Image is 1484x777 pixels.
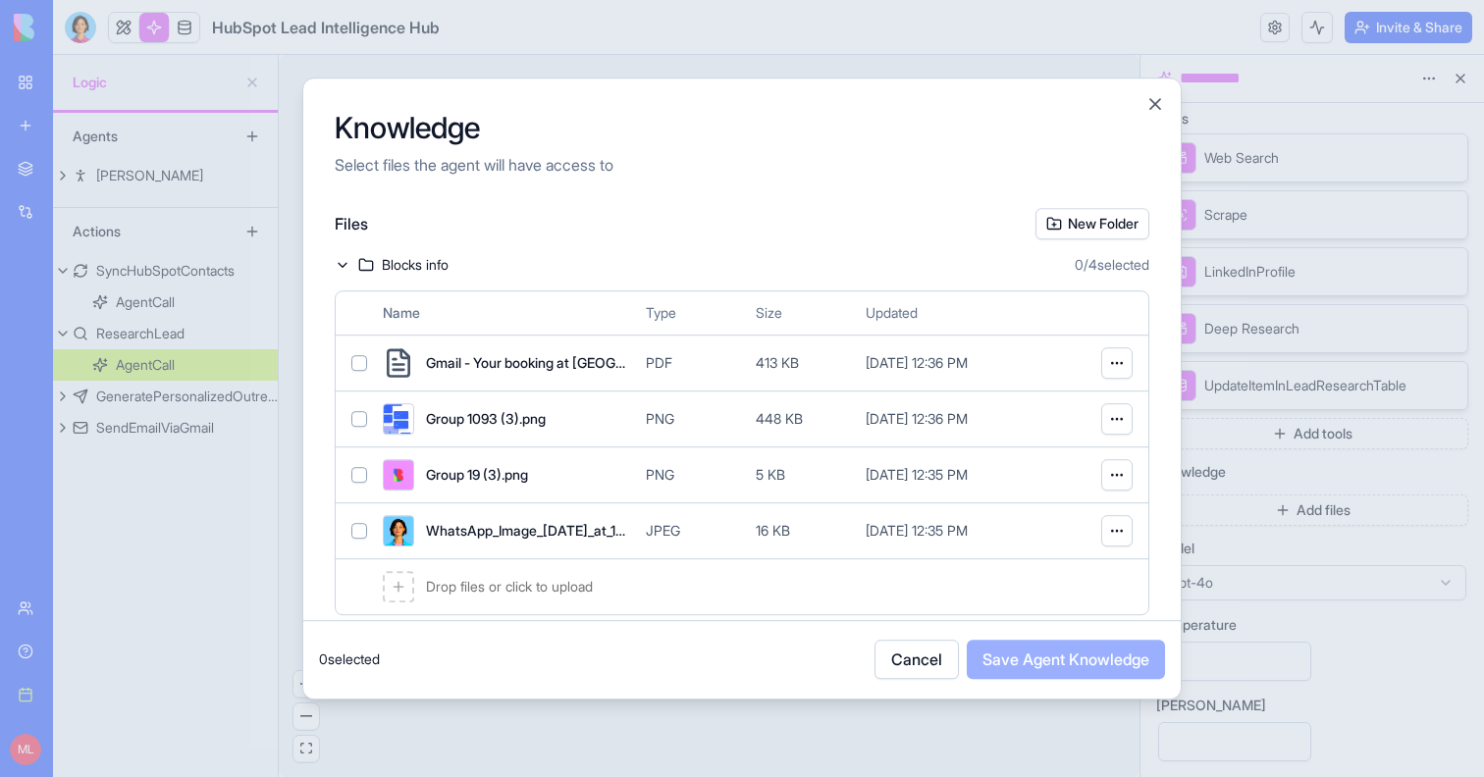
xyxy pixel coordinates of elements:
span: Updated [866,303,1054,323]
span: [DATE] 12:36 PM [866,353,968,373]
span: 413 KB [756,353,799,373]
span: [DATE] 12:36 PM [866,409,968,429]
button: New Folder [1035,208,1149,239]
span: PDF [646,353,672,373]
span: Files [335,214,368,233]
span: [DATE] 12:35 PM [866,521,968,541]
span: 448 KB [756,409,803,429]
span: Blocks info [382,255,449,275]
span: Type [646,303,740,323]
span: 16 KB [756,521,790,541]
span: Drop files or click to upload [426,577,593,596]
span: Size [756,303,850,323]
span: [DATE] 12:35 PM [866,465,968,485]
span: Name [383,303,630,323]
span: PNG [646,409,674,429]
span: 0 selected [319,649,380,669]
p: Select files the agent will have access to [335,153,1149,177]
span: 0 / 4 selected [1075,255,1149,275]
span: Group 19 (3).png [426,465,528,485]
span: Group 1093 (3).png [426,409,546,429]
span: JPEG [646,521,680,541]
h2: Knowledge [335,110,1149,145]
span: 5 KB [756,465,785,485]
button: Cancel [874,640,959,679]
span: WhatsApp_Image_[DATE]_at_14.51.36_mhmoux (2).jpg [426,521,630,541]
span: Gmail - Your booking at [GEOGRAPHIC_DATA] Malpensa T1 is confirmed_ #9723607522.pdf [426,353,630,373]
span: PNG [646,465,674,485]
